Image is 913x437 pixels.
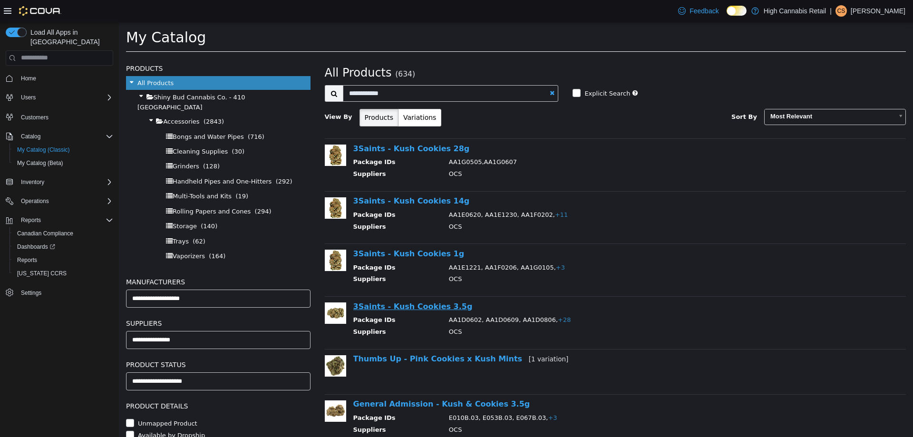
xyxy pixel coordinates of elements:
td: OCS [323,403,766,415]
span: Grinders [54,141,80,148]
button: Products [241,87,280,105]
button: Variations [279,87,322,105]
a: Canadian Compliance [13,228,77,239]
th: Package IDs [234,293,323,305]
span: Canadian Compliance [13,228,113,239]
button: Inventory [17,176,48,188]
button: Customers [2,110,117,124]
button: [US_STATE] CCRS [10,267,117,280]
td: AA1G0505,AA1G0607 [323,136,766,147]
small: [1 variation] [410,333,450,341]
span: Reports [17,256,37,264]
span: Catalog [17,131,113,142]
label: Explicit Search [463,67,511,77]
button: My Catalog (Beta) [10,156,117,170]
p: [PERSON_NAME] [851,5,905,17]
a: 3Saints - Kush Cookies 14g [234,175,351,184]
span: Most Relevant [646,87,774,102]
span: Feedback [690,6,719,16]
span: +3 [429,392,438,399]
span: Storage [54,201,78,208]
span: Home [21,75,36,82]
th: Package IDs [234,136,323,147]
span: (716) [129,111,146,118]
button: Reports [2,214,117,227]
button: Catalog [17,131,44,142]
a: Most Relevant [645,87,787,103]
span: Dashboards [17,243,55,251]
span: (19) [117,171,129,178]
span: (164) [90,231,107,238]
th: Suppliers [234,305,323,317]
img: 150 [206,123,227,144]
span: Operations [17,195,113,207]
h5: Manufacturers [7,254,192,266]
td: OCS [323,305,766,317]
span: View By [206,91,233,98]
a: My Catalog (Beta) [13,157,67,169]
th: Suppliers [234,252,323,264]
a: My Catalog (Classic) [13,144,74,155]
span: Operations [21,197,49,205]
span: (140) [82,201,98,208]
span: Load All Apps in [GEOGRAPHIC_DATA] [27,28,113,47]
span: My Catalog (Beta) [17,159,63,167]
button: Reports [17,214,45,226]
span: Canadian Compliance [17,230,73,237]
span: (30) [113,126,126,133]
a: Settings [17,287,45,299]
span: Sort By [612,91,638,98]
span: Users [21,94,36,101]
span: Settings [17,287,113,299]
th: Package IDs [234,391,323,403]
button: Operations [17,195,53,207]
button: Canadian Compliance [10,227,117,240]
input: Dark Mode [727,6,747,16]
span: Inventory [21,178,44,186]
img: 150 [206,281,227,302]
span: Settings [21,289,41,297]
span: E010B.03, E053B.03, E067B.03, [330,392,438,399]
span: Handheld Pipes and One-Hitters [54,156,153,163]
img: 150 [206,379,227,400]
span: Multi-Tools and Kits [54,171,113,178]
td: OCS [323,252,766,264]
span: AA1E0620, AA1E1230, AA1F0202, [330,189,449,196]
span: Vaporizers [54,231,86,238]
span: My Catalog (Beta) [13,157,113,169]
span: Reports [17,214,113,226]
span: Customers [17,111,113,123]
a: [US_STATE] CCRS [13,268,70,279]
div: Carolyn Sherriffs [835,5,847,17]
span: (294) [136,186,153,193]
span: Accessories [44,96,80,103]
span: Bongs and Water Pipes [54,111,125,118]
button: My Catalog (Classic) [10,143,117,156]
button: Home [2,71,117,85]
a: 3Saints - Kush Cookies 28g [234,122,351,131]
button: Settings [2,286,117,300]
h5: Product Details [7,379,192,390]
span: Cleaning Supplies [54,126,109,133]
span: Users [17,92,113,103]
span: Washington CCRS [13,268,113,279]
span: CS [837,5,845,17]
button: Users [17,92,39,103]
span: [US_STATE] CCRS [17,270,67,277]
span: Inventory [17,176,113,188]
h5: Suppliers [7,296,192,307]
span: All Products [19,58,55,65]
a: Thumbs Up - Pink Cookies x Kush Mints[1 variation] [234,332,450,341]
p: | [830,5,832,17]
img: 150 [206,228,227,249]
span: (128) [84,141,101,148]
th: Suppliers [234,200,323,212]
span: +3 [437,242,446,249]
span: (292) [157,156,174,163]
button: Users [2,91,117,104]
span: Customers [21,114,49,121]
span: (2843) [85,96,105,103]
td: OCS [323,200,766,212]
button: Operations [2,194,117,208]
